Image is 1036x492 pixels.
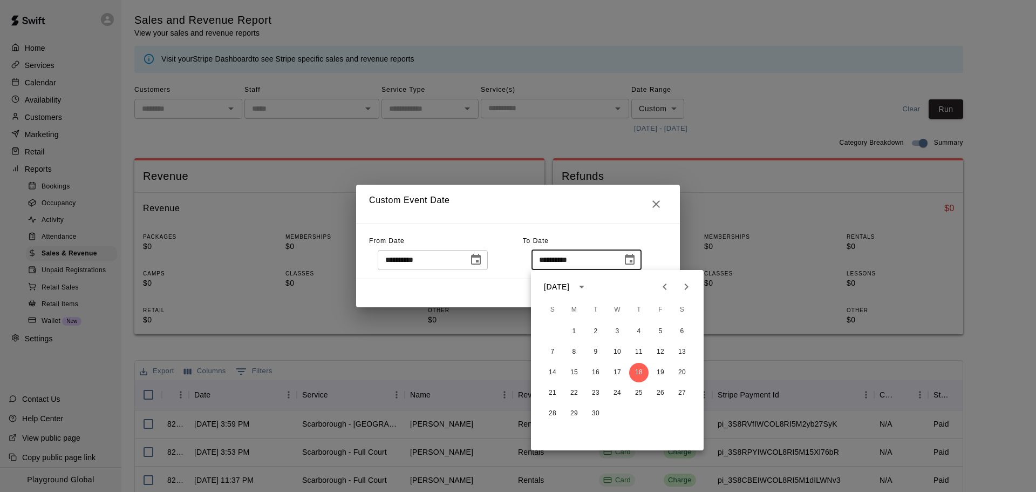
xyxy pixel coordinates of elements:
button: Choose date, selected date is Aug 1, 2025 [465,249,487,271]
span: Saturday [672,299,692,321]
button: 15 [564,363,584,382]
button: 29 [564,404,584,423]
button: 30 [586,404,605,423]
button: Choose date, selected date is Sep 18, 2025 [619,249,640,271]
span: From Date [369,237,405,245]
button: 24 [608,383,627,403]
button: 20 [672,363,692,382]
span: Tuesday [586,299,605,321]
button: 17 [608,363,627,382]
button: 9 [586,342,605,362]
h2: Custom Event Date [356,185,680,224]
button: Close [645,193,667,215]
button: 14 [543,363,562,382]
button: 26 [651,383,670,403]
button: 8 [564,342,584,362]
button: 2 [586,322,605,341]
span: To Date [523,237,549,245]
button: 22 [564,383,584,403]
button: 10 [608,342,627,362]
button: 21 [543,383,562,403]
button: 23 [586,383,605,403]
span: Sunday [543,299,562,321]
button: 27 [672,383,692,403]
button: 25 [629,383,649,403]
button: 16 [586,363,605,382]
span: Wednesday [608,299,627,321]
span: Friday [651,299,670,321]
button: 18 [629,363,649,382]
div: [DATE] [544,281,569,293]
button: 19 [651,363,670,382]
button: 13 [672,342,692,362]
button: Previous month [654,276,676,298]
button: 5 [651,322,670,341]
span: Thursday [629,299,649,321]
button: 12 [651,342,670,362]
button: 28 [543,404,562,423]
button: calendar view is open, switch to year view [572,278,591,296]
button: Next month [676,276,697,298]
button: 7 [543,342,562,362]
button: 4 [629,322,649,341]
span: Monday [564,299,584,321]
button: 11 [629,342,649,362]
button: 1 [564,322,584,341]
button: 6 [672,322,692,341]
button: 3 [608,322,627,341]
